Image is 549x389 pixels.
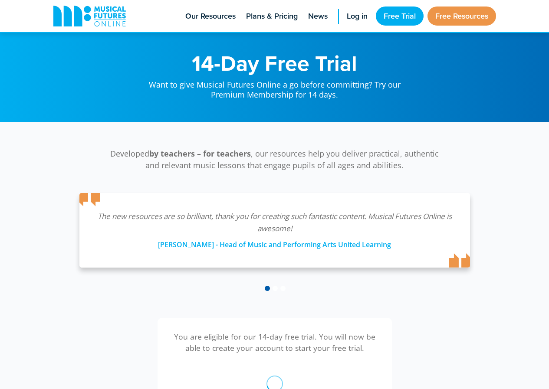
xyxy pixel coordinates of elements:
[97,210,453,235] p: The new resources are so brilliant, thank you for creating such fantastic content. Musical Future...
[347,10,368,22] span: Log in
[376,7,424,26] a: Free Trial
[185,10,236,22] span: Our Resources
[308,10,328,22] span: News
[97,235,453,250] div: [PERSON_NAME] - Head of Music and Performing Arts United Learning
[149,148,251,159] strong: by teachers – for teachers
[171,331,379,354] p: You are eligible for our 14-day free trial. You will now be able to create your account to start ...
[427,7,496,26] a: Free Resources
[140,74,409,100] p: Want to give Musical Futures Online a go before committing? Try our Premium Membership for 14 days.
[246,10,298,22] span: Plans & Pricing
[140,52,409,74] h1: 14-Day Free Trial
[105,148,444,171] p: Developed , our resources help you deliver practical, authentic and relevant music lessons that e...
